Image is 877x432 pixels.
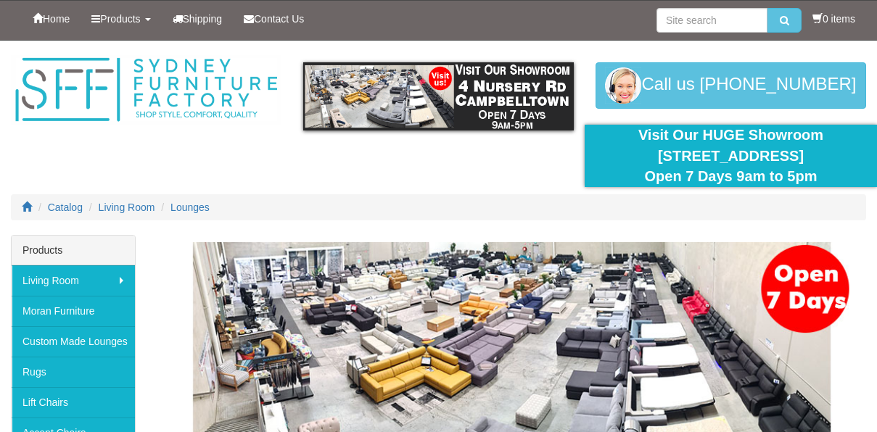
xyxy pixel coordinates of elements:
a: Living Room [12,265,135,296]
span: Home [43,13,70,25]
div: Visit Our HUGE Showroom [STREET_ADDRESS] Open 7 Days 9am to 5pm [596,125,866,187]
a: Catalog [48,202,83,213]
a: Living Room [99,202,155,213]
div: Products [12,236,135,265]
a: Products [81,1,161,37]
a: Rugs [12,357,135,387]
a: Custom Made Lounges [12,326,135,357]
a: Contact Us [233,1,315,37]
a: Moran Furniture [12,296,135,326]
span: Shipping [183,13,223,25]
a: Lounges [170,202,210,213]
input: Site search [656,8,767,33]
a: Lift Chairs [12,387,135,418]
a: Shipping [162,1,234,37]
img: showroom.gif [303,62,574,130]
img: Sydney Furniture Factory [11,55,281,125]
a: Home [22,1,81,37]
li: 0 items [812,12,855,26]
span: Products [100,13,140,25]
span: Contact Us [254,13,304,25]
